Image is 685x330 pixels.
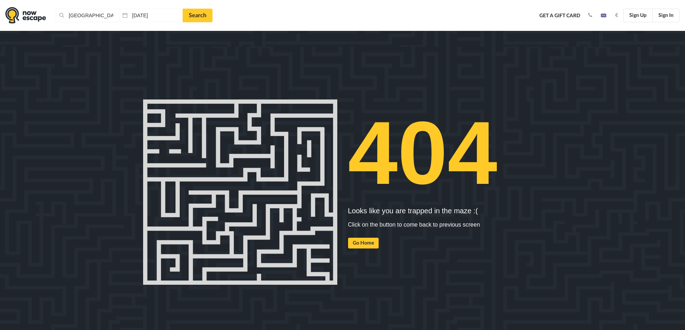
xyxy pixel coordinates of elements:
[5,7,46,24] img: logo
[601,14,606,17] img: en.jpg
[652,9,680,22] a: Sign In
[119,9,182,22] input: Date
[348,99,542,207] h1: 404
[183,9,213,22] a: Search
[56,9,119,22] input: Place or Room Name
[612,12,622,19] button: €
[348,207,542,215] h5: Looks like you are trapped in the maze :(
[537,8,583,24] a: Get a Gift Card
[348,220,542,229] p: Click on the button to come back to previous screen
[348,238,379,248] a: Go Home
[615,13,618,18] strong: €
[623,9,653,22] a: Sign Up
